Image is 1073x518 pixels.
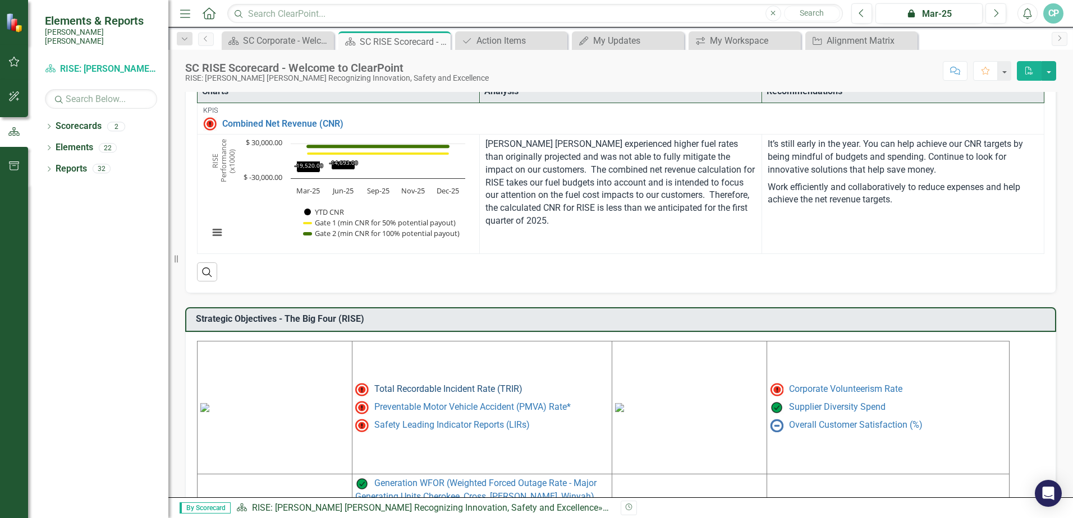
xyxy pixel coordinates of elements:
div: Open Intercom Messenger [1035,480,1062,507]
a: Generation WFOR (Weighted Forced Outage Rate - Major Generating Units Cherokee, Cross, [PERSON_NA... [355,478,597,502]
text: $ 30,000.00 [246,137,282,147]
img: Not Meeting Target [355,419,369,432]
a: SC Corporate - Welcome to ClearPoint [224,34,331,48]
div: My Updates [593,34,681,48]
a: My Updates [575,34,681,48]
button: Mar-25 [875,3,983,24]
text: RISE Performance (x1000) [210,140,237,183]
div: Action Items [476,34,565,48]
div: SC Corporate - Welcome to ClearPoint [243,34,331,48]
span: Elements & Reports [45,14,157,27]
text: Mar-25 [296,186,320,196]
img: On Target [355,477,369,491]
img: Not Meeting Target [203,117,217,131]
button: Show Gate 1 (min CNR for 50% potential payout) [304,218,456,228]
div: My Workspace [710,34,798,48]
svg: Interactive chart [203,138,471,250]
button: CP [1043,3,1063,24]
button: Search [784,6,840,21]
h3: Strategic Objectives - The Big Four (RISE) [196,314,1049,324]
text: Dec-25 [437,186,459,196]
button: Show YTD CNR [304,207,345,217]
img: mceclip4%20v2.png [615,403,624,412]
span: [PERSON_NAME] [PERSON_NAME] experienced higher fuel rates than originally projected and was not a... [485,138,755,226]
div: 32 [93,164,111,174]
p: Work efficiently and collaboratively to reduce expenses and help achieve the net revenue targets. [768,179,1038,207]
span: Search [800,8,824,17]
a: Safety Leading Indicator Reports (LIRs) [374,419,530,430]
a: Overall Customer Satisfaction (%) [789,419,923,430]
g: Gate 2 (min CNR for 100% potential payout), series 3 of 3. Line with 5 data points. [306,144,450,149]
a: Supplier Diversity Spend [789,401,886,412]
div: KPIs [203,107,1038,114]
img: ClearPoint Strategy [6,13,25,33]
div: Chart. Highcharts interactive chart. [203,138,474,250]
div: Mar-25 [879,7,979,21]
div: 2 [107,122,125,131]
text: Nov-25 [401,186,425,196]
button: View chart menu, Chart [209,225,225,240]
a: RISE: [PERSON_NAME] [PERSON_NAME] Recognizing Innovation, Safety and Excellence [252,502,598,513]
img: On Target [770,401,783,414]
text: Sep-25 [367,186,389,196]
text: $ -30,000.00 [244,172,282,182]
div: 22 [99,143,117,152]
p: It’s still early in the year. You can help achieve our CNR targets by being mindful of budgets an... [768,138,1038,179]
button: Show Gate 2 (min CNR for 100% potential payout) [305,228,461,238]
div: SC RISE Scorecard - Welcome to ClearPoint [185,62,489,74]
div: Alignment Matrix [827,34,915,48]
a: Corporate Volunteerism Rate [789,383,902,394]
span: By Scorecard [180,502,231,514]
a: Action Items [458,34,565,48]
div: » [236,502,612,515]
text: Jun-25 [332,186,354,196]
input: Search Below... [45,89,157,109]
div: SC RISE Scorecard - Welcome to ClearPoint [360,35,448,49]
a: Alignment Matrix [808,34,915,48]
path: Jun-25, -14,693. YTD CNR . [332,161,355,170]
small: [PERSON_NAME] [PERSON_NAME] [45,27,157,46]
text: -14,693.00 [329,159,358,166]
img: No Information [770,419,783,432]
a: My Workspace [691,34,798,48]
text: -19,520.00 [295,161,323,169]
path: Mar-25, -19,520. YTD CNR . [297,161,320,173]
img: Below MIN Target [770,383,783,396]
input: Search ClearPoint... [227,4,843,24]
img: Above MAX Target [355,383,369,396]
a: Reports [56,163,87,175]
a: Elements [56,141,93,154]
a: Total Recordable Incident Rate (TRIR) [374,383,522,394]
img: Not Meeting Target [355,401,369,414]
div: RISE: [PERSON_NAME] [PERSON_NAME] Recognizing Innovation, Safety and Excellence [185,74,489,82]
img: mceclip0%20v11.png [200,403,209,412]
a: Combined Net Revenue (CNR) [222,119,1038,129]
a: Scorecards [56,120,102,133]
g: Gate 1 (min CNR for 50% potential payout), series 2 of 3. Line with 5 data points. [306,151,450,156]
a: Preventable Motor Vehicle Accident (PMVA) Rate* [374,401,571,412]
a: RISE: [PERSON_NAME] [PERSON_NAME] Recognizing Innovation, Safety and Excellence [45,63,157,76]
